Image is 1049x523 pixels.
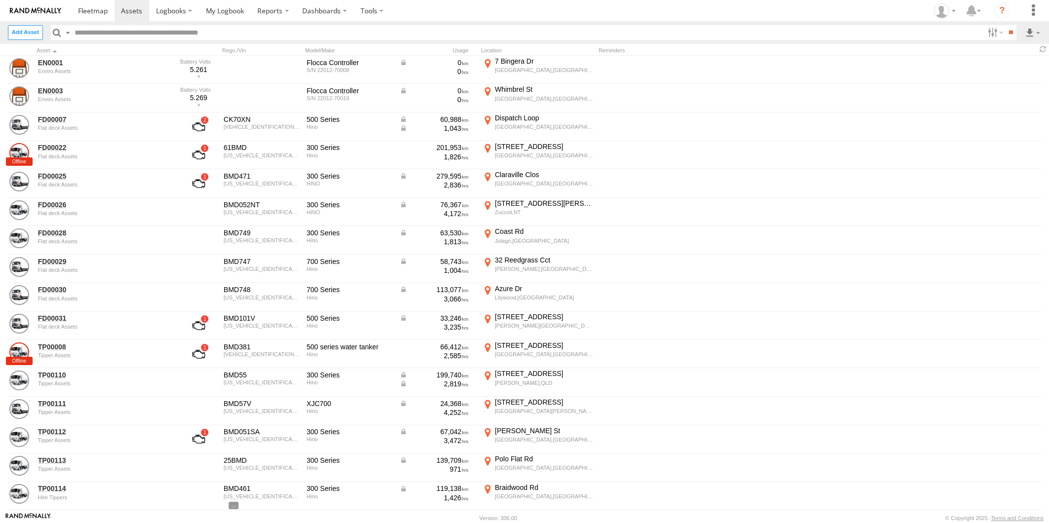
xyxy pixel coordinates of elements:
[495,493,593,500] div: [GEOGRAPHIC_DATA],[GEOGRAPHIC_DATA]
[38,58,173,67] a: EN0001
[38,96,173,102] div: undefined
[224,314,300,323] div: BMD101V
[9,427,29,447] a: View Asset Details
[945,515,1044,521] div: © Copyright 2025 -
[495,511,593,520] div: [STREET_ADDRESS][PERSON_NAME]
[224,228,300,237] div: BMD749
[224,285,300,294] div: BMD748
[224,323,300,329] div: JHDFD2AL1XXX10469
[307,342,393,351] div: 500 series water tanker
[9,371,29,390] a: View Asset Details
[38,200,173,209] a: FD00026
[224,371,300,379] div: BMD55
[495,265,593,272] div: [PERSON_NAME],[GEOGRAPHIC_DATA]
[224,143,300,152] div: 61BMD
[307,257,393,266] div: 700 Series
[481,142,595,169] label: Click to View Current Location
[38,228,173,237] a: FD00028
[307,427,393,436] div: 300 Series
[9,200,29,220] a: View Asset Details
[307,67,393,73] div: S/N 22012-70008
[481,284,595,311] label: Click to View Current Location
[400,484,469,493] div: Data from Vehicle CANbus
[224,209,300,215] div: JHHUCS1H90K031578
[38,285,173,294] a: FD00030
[400,67,469,76] div: 0
[495,369,593,378] div: [STREET_ADDRESS]
[305,47,394,54] div: Model/Make
[400,200,469,209] div: Data from Vehicle CANbus
[180,427,217,451] a: View Asset with Fault/s
[495,209,593,216] div: Zuccoli,NT
[481,426,595,453] label: Click to View Current Location
[180,314,217,337] a: View Asset with Fault/s
[495,95,593,102] div: [GEOGRAPHIC_DATA],[GEOGRAPHIC_DATA]
[400,351,469,360] div: 2,585
[495,85,593,94] div: Whimbrel St
[400,399,469,408] div: Data from Vehicle CANbus
[307,285,393,294] div: 700 Series
[400,427,469,436] div: Data from Vehicle CANbus
[481,483,595,510] label: Click to View Current Location
[400,436,469,445] div: 3,472
[9,228,29,248] a: View Asset Details
[38,296,173,301] div: undefined
[400,228,469,237] div: Data from Vehicle CANbus
[495,199,593,208] div: [STREET_ADDRESS][PERSON_NAME]
[180,58,217,79] div: 5.261
[9,143,29,163] a: View Asset Details
[400,181,469,189] div: 2,836
[495,237,593,244] div: Julago,[GEOGRAPHIC_DATA]
[38,352,173,358] div: undefined
[180,115,217,139] a: View Asset with Fault/s
[984,25,1005,39] label: Search Filter Options
[180,143,217,167] a: View Asset with Fault/s
[495,57,593,66] div: 7 Bingera Dr
[180,172,217,195] a: View Asset with Fault/s
[495,113,593,122] div: Dispatch Loop
[307,465,393,471] div: Hino
[307,143,393,152] div: 300 Series
[930,3,959,18] div: Zarni Lwin
[9,58,29,78] a: View Asset Details
[400,237,469,246] div: 1,813
[307,228,393,237] div: 300 Series
[63,25,71,39] label: Search Query
[400,285,469,294] div: Data from Vehicle CANbus
[224,237,300,243] div: JHHTCS3F10K004995
[495,483,593,492] div: Braidwood Rd
[495,379,593,386] div: [PERSON_NAME],QLD
[495,426,593,435] div: [PERSON_NAME] St
[481,227,595,254] label: Click to View Current Location
[481,398,595,424] label: Click to View Current Location
[481,312,595,339] label: Click to View Current Location
[180,86,217,108] div: 5.269
[307,436,393,442] div: Hino
[224,124,300,130] div: JHDFG8JPMXXX10062
[224,351,300,357] div: JHDFE7JJMXXX10337
[307,314,393,323] div: 500 Series
[38,115,173,124] a: FD00007
[495,322,593,329] div: [PERSON_NAME][GEOGRAPHIC_DATA],[GEOGRAPHIC_DATA]
[400,152,469,161] div: 1,826
[9,456,29,476] a: View Asset Details
[495,341,593,350] div: [STREET_ADDRESS]
[224,456,300,465] div: 25BMD
[495,454,593,463] div: Polo Flat Rd
[307,200,393,209] div: 300 Series
[38,86,173,95] a: EN0003
[307,399,393,408] div: XJC700
[10,7,61,14] img: rand-logo.svg
[991,515,1044,521] a: Terms and Conditions
[307,351,393,357] div: Hino
[495,398,593,407] div: [STREET_ADDRESS]
[400,257,469,266] div: Data from Vehicle CANbus
[224,200,300,209] div: BMD052NT
[229,502,239,509] span: View Asset Details to show all tags
[495,284,593,293] div: Azure Dr
[480,515,517,521] div: Version: 306.00
[38,324,173,330] div: undefined
[5,513,51,523] a: Visit our Website
[38,257,173,266] a: FD00029
[495,227,593,236] div: Coast Rd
